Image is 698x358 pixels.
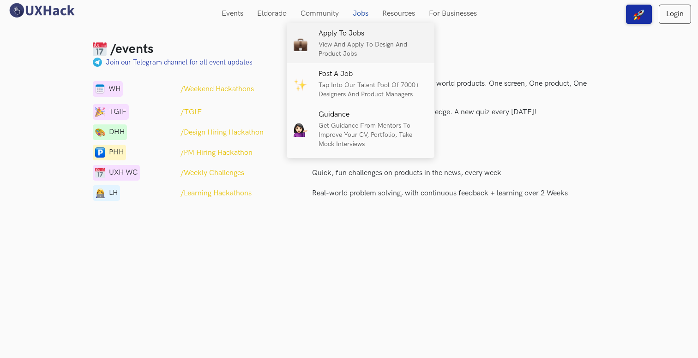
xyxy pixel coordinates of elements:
img: Briefcase [294,37,307,51]
a: /Design Hiring Hackathon [181,127,264,138]
a: StarsPost a JobTap into our talent pool of 7000+ designers and product managers [287,63,434,104]
p: Get guidance from mentors to improve your CV, portfolio, take mock interviews [319,121,427,149]
a: BriefcaseApply to JobsView and apply to design and product jobs [287,23,434,63]
span: TGIF [109,106,126,117]
a: Hiring event for Designers [312,127,605,138]
p: View and apply to design and product jobs [319,40,427,59]
a: telegramDHH [93,131,127,140]
span: DHH [109,127,125,138]
span: UXH WC [109,167,138,178]
a: /Weekly Challenges [181,168,244,179]
a: parkingPHH [93,151,126,160]
img: parking [95,147,105,158]
img: palette [93,58,102,67]
a: /PM Hiring Hackathon [181,147,253,158]
img: Guidance emoji [294,123,307,137]
img: Calendar [93,42,107,56]
span: LH [109,188,118,199]
img: calendar-1 [95,168,105,178]
a: Community [294,5,346,23]
a: /TGIF [181,107,202,118]
p: Real-world problem solving, with continuous feedback + learning over 2 Weeks [312,188,605,199]
h6: Post a Job [319,70,427,78]
img: rocket [633,9,644,20]
a: Eldorado [250,5,294,23]
a: For Businesses [422,5,484,23]
img: lady [95,188,105,198]
a: Guidance emojiGuidanceGet guidance from mentors to improve your CV, portfolio, take mock interviews [287,104,434,153]
img: telegram [95,127,105,137]
a: /Weekend Hackathons [181,84,254,95]
span: WH [108,83,120,94]
img: UXHack logo [7,2,76,18]
img: calendar-1 [95,107,105,117]
p: A Fun Quiz to test your Product knowledge. A new quiz every [DATE]! [312,107,605,118]
p: Use your design chops to improve real world products. One screen, One product, One weekend! [312,78,605,100]
img: calendar-1 [95,84,105,94]
h3: /events [110,41,153,57]
p: Tap into our talent pool of 7000+ designers and product managers [319,81,427,99]
span: PHH [109,147,124,158]
img: Stars [294,78,307,92]
a: Events [215,5,250,23]
a: /Learning Hackathons [181,188,252,199]
a: Resources [375,5,422,23]
a: Jobs [346,5,375,23]
p: Quick, fun challenges on products in the news, every week [312,168,605,179]
a: Hiring event for Product Managers [312,147,605,158]
h6: Apply to Jobs [319,29,427,38]
a: Join our Telegram channel for all event updates [106,57,253,68]
a: Login [659,5,691,24]
h6: Guidance [319,111,427,119]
